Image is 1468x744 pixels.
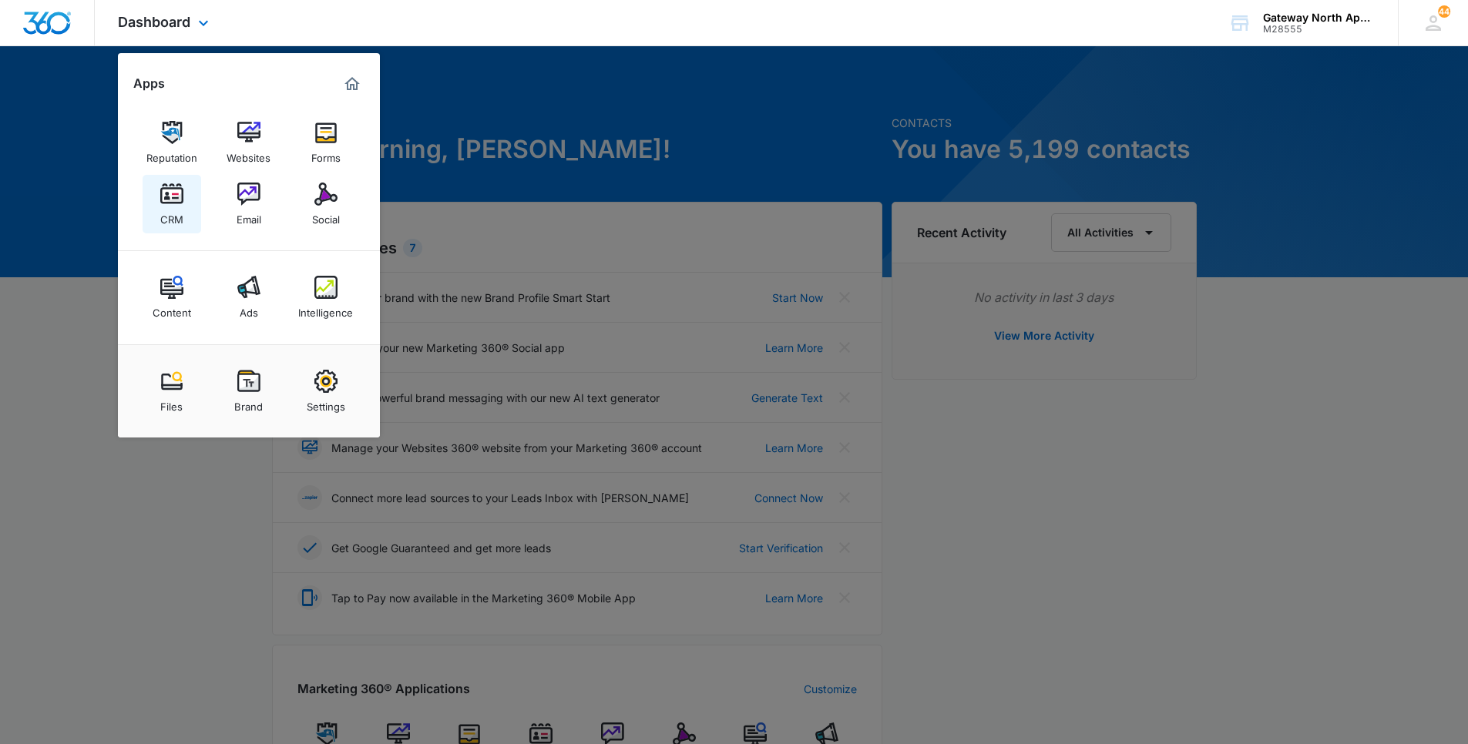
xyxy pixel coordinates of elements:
div: Social [312,206,340,226]
a: Social [297,175,355,233]
a: Reputation [143,113,201,172]
a: Files [143,362,201,421]
a: Brand [220,362,278,421]
a: Websites [220,113,278,172]
a: Intelligence [297,268,355,327]
a: Ads [220,268,278,327]
a: Forms [297,113,355,172]
div: Content [153,299,191,319]
div: Email [237,206,261,226]
a: Marketing 360® Dashboard [340,72,364,96]
span: 44 [1438,5,1450,18]
div: Settings [307,393,345,413]
div: Brand [234,393,263,413]
a: Content [143,268,201,327]
a: CRM [143,175,201,233]
div: Forms [311,144,341,164]
span: Dashboard [118,14,190,30]
div: Websites [227,144,270,164]
div: account id [1263,24,1376,35]
div: notifications count [1438,5,1450,18]
h2: Apps [133,76,165,91]
div: Reputation [146,144,197,164]
div: account name [1263,12,1376,24]
div: Files [160,393,183,413]
div: Intelligence [298,299,353,319]
div: CRM [160,206,183,226]
a: Settings [297,362,355,421]
a: Email [220,175,278,233]
div: Ads [240,299,258,319]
